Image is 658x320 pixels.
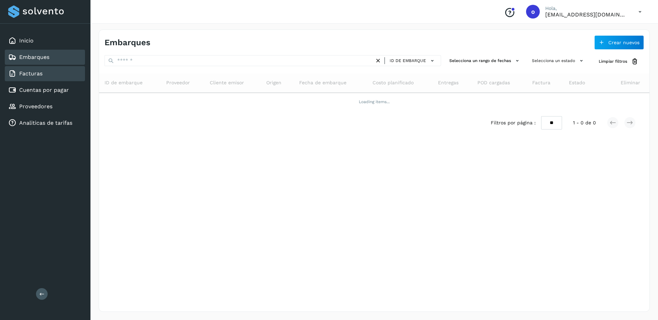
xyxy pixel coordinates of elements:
[477,79,510,86] span: POD cargadas
[166,79,190,86] span: Proveedor
[447,55,524,66] button: Selecciona un rango de fechas
[532,79,550,86] span: Factura
[608,40,639,45] span: Crear nuevos
[5,66,85,81] div: Facturas
[569,79,585,86] span: Estado
[438,79,459,86] span: Entregas
[266,79,281,86] span: Origen
[19,87,69,93] a: Cuentas por pagar
[99,93,649,111] td: Loading items...
[5,115,85,131] div: Analiticas de tarifas
[19,120,72,126] a: Analiticas de tarifas
[390,58,426,64] span: ID de embarque
[545,5,627,11] p: Hola,
[19,70,42,77] a: Facturas
[594,35,644,50] button: Crear nuevos
[599,58,627,64] span: Limpiar filtros
[388,56,438,66] button: ID de embarque
[545,11,627,18] p: oscar@solvento.mx
[105,79,143,86] span: ID de embarque
[5,99,85,114] div: Proveedores
[5,83,85,98] div: Cuentas por pagar
[5,50,85,65] div: Embarques
[19,37,34,44] a: Inicio
[621,79,640,86] span: Eliminar
[105,38,150,48] h4: Embarques
[573,119,596,126] span: 1 - 0 de 0
[19,54,49,60] a: Embarques
[299,79,346,86] span: Fecha de embarque
[491,119,536,126] span: Filtros por página :
[19,103,52,110] a: Proveedores
[210,79,244,86] span: Cliente emisor
[593,55,644,68] button: Limpiar filtros
[5,33,85,48] div: Inicio
[529,55,588,66] button: Selecciona un estado
[373,79,414,86] span: Costo planificado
